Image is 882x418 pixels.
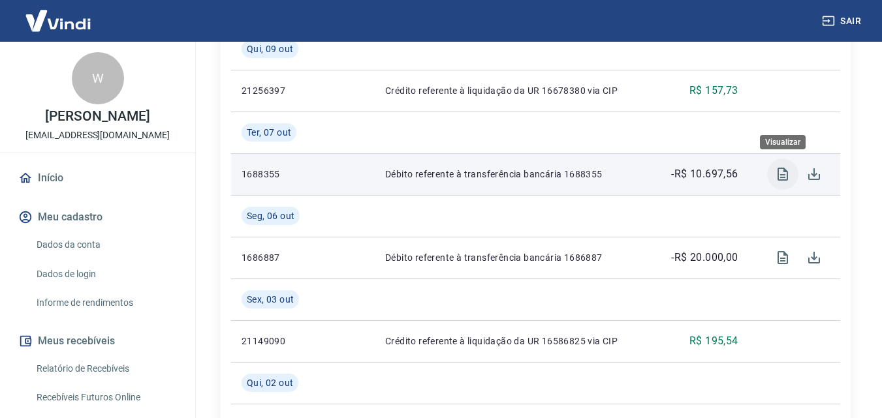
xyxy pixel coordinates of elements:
p: Débito referente à transferência bancária 1686887 [385,251,642,264]
p: [PERSON_NAME] [45,110,150,123]
span: Visualizar [767,242,798,273]
button: Sair [819,9,866,33]
span: Sex, 03 out [247,293,294,306]
a: Dados da conta [31,231,180,258]
p: 1688355 [242,168,307,181]
span: Download [798,158,830,190]
a: Recebíveis Futuros Online [31,384,180,411]
p: R$ 195,54 [689,333,738,349]
button: Meu cadastro [16,203,180,231]
span: Qui, 09 out [247,42,293,55]
p: -R$ 10.697,56 [671,166,738,182]
p: [EMAIL_ADDRESS][DOMAIN_NAME] [25,128,170,142]
p: 1686887 [242,251,307,264]
a: Informe de rendimentos [31,290,180,316]
button: Meus recebíveis [16,327,180,355]
p: 21149090 [242,335,307,348]
div: W [72,52,124,104]
div: Visualizar [760,135,806,149]
p: R$ 157,73 [689,83,738,98]
p: Crédito referente à liquidação da UR 16678380 via CIP [385,84,642,97]
span: Download [798,242,830,273]
p: 21256397 [242,84,307,97]
a: Relatório de Recebíveis [31,355,180,382]
span: Qui, 02 out [247,376,293,389]
a: Dados de login [31,261,180,288]
span: Ter, 07 out [247,126,291,139]
p: Crédito referente à liquidação da UR 16586825 via CIP [385,335,642,348]
p: Débito referente à transferência bancária 1688355 [385,168,642,181]
img: Vindi [16,1,101,40]
span: Visualizar [767,158,798,190]
p: -R$ 20.000,00 [671,250,738,265]
span: Seg, 06 out [247,209,294,222]
a: Início [16,164,180,192]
